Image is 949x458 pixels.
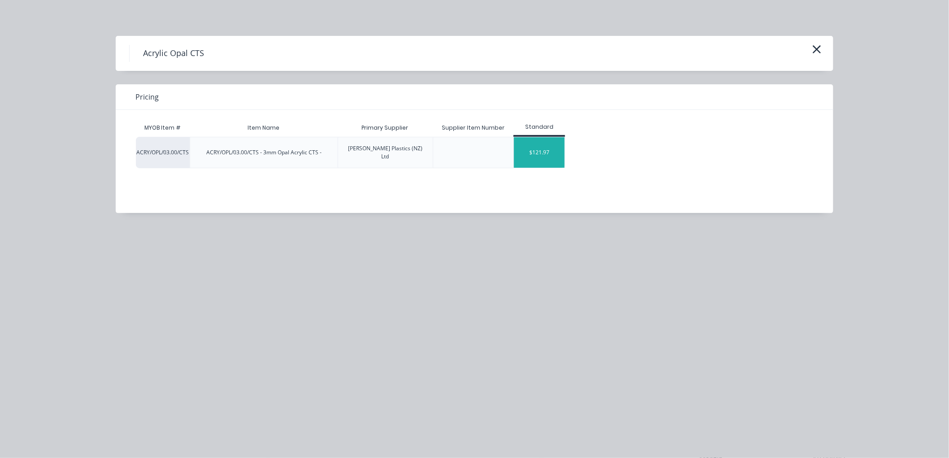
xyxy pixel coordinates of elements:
[136,137,190,168] div: ACRY/OPL/03.00/CTS
[129,45,218,62] h4: Acrylic Opal CTS
[136,119,190,137] div: MYOB Item #
[435,117,512,139] div: Supplier Item Number
[355,117,416,139] div: Primary Supplier
[514,137,565,168] div: $121.97
[206,148,322,157] div: ACRY/OPL/03.00/CTS - 3mm Opal Acrylic CTS -
[514,123,565,131] div: Standard
[345,144,426,161] div: [PERSON_NAME] Plastics (NZ) Ltd
[135,92,159,102] span: Pricing
[240,117,287,139] div: Item Name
